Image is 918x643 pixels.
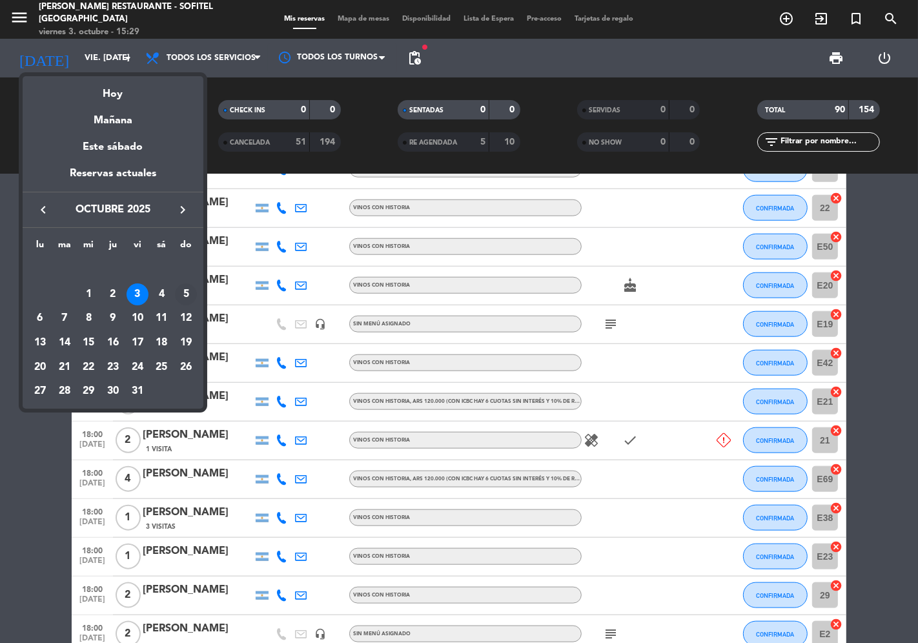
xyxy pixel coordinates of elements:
[125,307,150,331] td: 10 de octubre de 2025
[125,355,150,380] td: 24 de octubre de 2025
[36,202,51,218] i: keyboard_arrow_left
[28,307,52,331] td: 6 de octubre de 2025
[101,238,125,258] th: jueves
[174,282,198,307] td: 5 de octubre de 2025
[101,355,125,380] td: 23 de octubre de 2025
[150,282,174,307] td: 4 de octubre de 2025
[102,332,124,354] div: 16
[150,307,172,329] div: 11
[127,307,148,329] div: 10
[54,356,76,378] div: 21
[171,201,194,218] button: keyboard_arrow_right
[28,380,52,404] td: 27 de octubre de 2025
[76,282,101,307] td: 1 de octubre de 2025
[175,307,197,329] div: 12
[52,380,77,404] td: 28 de octubre de 2025
[28,238,52,258] th: lunes
[175,356,197,378] div: 26
[29,307,51,329] div: 6
[23,103,203,129] div: Mañana
[150,283,172,305] div: 4
[101,331,125,355] td: 16 de octubre de 2025
[77,332,99,354] div: 15
[76,331,101,355] td: 15 de octubre de 2025
[76,355,101,380] td: 22 de octubre de 2025
[23,76,203,103] div: Hoy
[102,307,124,329] div: 9
[150,356,172,378] div: 25
[32,201,55,218] button: keyboard_arrow_left
[23,129,203,165] div: Este sábado
[127,380,148,402] div: 31
[175,202,190,218] i: keyboard_arrow_right
[52,355,77,380] td: 21 de octubre de 2025
[52,238,77,258] th: martes
[77,283,99,305] div: 1
[125,331,150,355] td: 17 de octubre de 2025
[175,332,197,354] div: 19
[28,331,52,355] td: 13 de octubre de 2025
[29,356,51,378] div: 20
[127,332,148,354] div: 17
[77,380,99,402] div: 29
[76,380,101,404] td: 29 de octubre de 2025
[52,331,77,355] td: 14 de octubre de 2025
[125,282,150,307] td: 3 de octubre de 2025
[150,355,174,380] td: 25 de octubre de 2025
[55,201,171,218] span: octubre 2025
[174,355,198,380] td: 26 de octubre de 2025
[77,356,99,378] div: 22
[101,307,125,331] td: 9 de octubre de 2025
[174,331,198,355] td: 19 de octubre de 2025
[29,380,51,402] div: 27
[174,307,198,331] td: 12 de octubre de 2025
[125,380,150,404] td: 31 de octubre de 2025
[28,258,198,282] td: OCT.
[23,165,203,192] div: Reservas actuales
[28,355,52,380] td: 20 de octubre de 2025
[54,380,76,402] div: 28
[54,307,76,329] div: 7
[174,238,198,258] th: domingo
[150,332,172,354] div: 18
[102,380,124,402] div: 30
[175,283,197,305] div: 5
[150,238,174,258] th: sábado
[52,307,77,331] td: 7 de octubre de 2025
[76,307,101,331] td: 8 de octubre de 2025
[150,331,174,355] td: 18 de octubre de 2025
[127,283,148,305] div: 3
[29,332,51,354] div: 13
[76,238,101,258] th: miércoles
[125,238,150,258] th: viernes
[101,380,125,404] td: 30 de octubre de 2025
[150,307,174,331] td: 11 de octubre de 2025
[127,356,148,378] div: 24
[102,283,124,305] div: 2
[102,356,124,378] div: 23
[54,332,76,354] div: 14
[101,282,125,307] td: 2 de octubre de 2025
[77,307,99,329] div: 8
